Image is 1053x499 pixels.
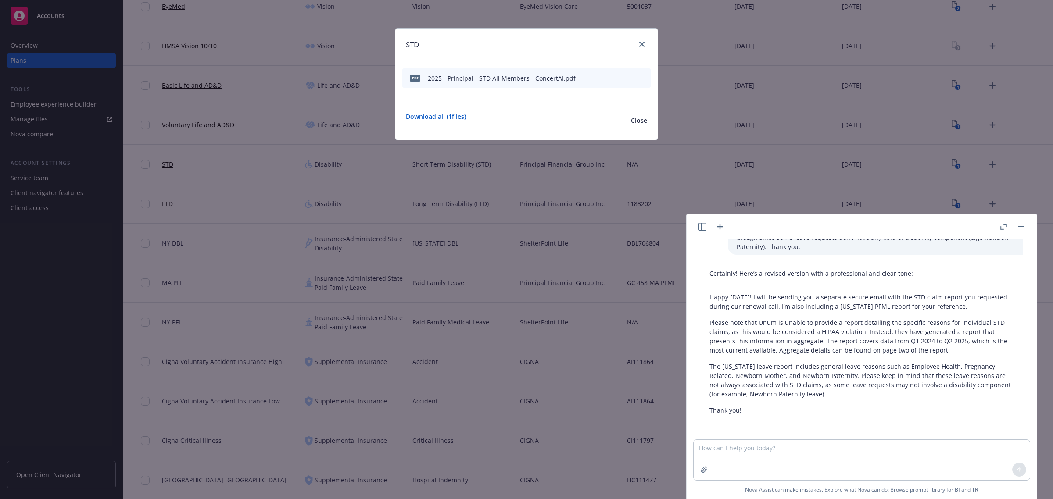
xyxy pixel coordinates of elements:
[709,292,1014,311] p: Happy [DATE]! I will be sending you a separate secure email with the STD claim report you request...
[406,112,466,129] a: Download all ( 1 files)
[972,486,978,493] a: TR
[709,406,1014,415] p: Thank you!
[637,39,647,50] a: close
[611,74,618,83] button: download file
[955,486,960,493] a: BI
[625,74,633,83] button: preview file
[640,74,647,83] button: archive file
[709,269,1014,278] p: Certainly! Here’s a revised version with a professional and clear tone:
[410,75,420,81] span: pdf
[709,362,1014,399] p: The [US_STATE] leave report includes general leave reasons such as Employee Health, Pregnancy-Rel...
[631,112,647,129] button: Close
[631,116,647,125] span: Close
[428,74,576,83] div: 2025 - Principal - STD All Members - ConcertAI.pdf
[690,481,1033,499] span: Nova Assist can make mistakes. Explore what Nova can do: Browse prompt library for and
[406,39,419,50] h1: STD
[709,318,1014,355] p: Please note that Unum is unable to provide a report detailing the specific reasons for individual...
